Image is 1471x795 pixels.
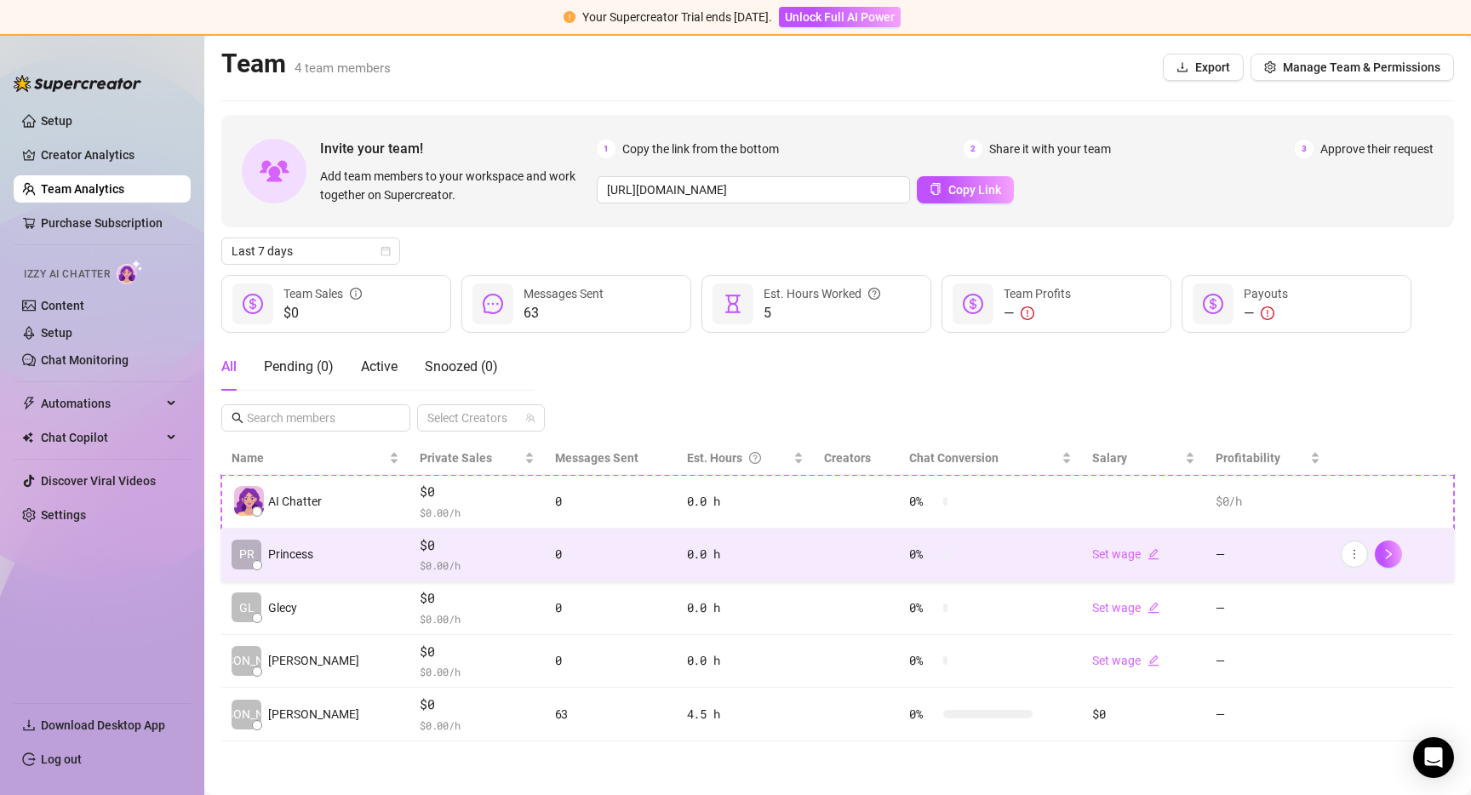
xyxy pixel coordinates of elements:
[239,598,255,617] span: GL
[564,11,575,23] span: exclamation-circle
[555,545,667,563] div: 0
[1216,492,1320,511] div: $0 /h
[1295,140,1314,158] span: 3
[555,492,667,511] div: 0
[779,10,901,24] a: Unlock Full AI Power
[239,545,255,563] span: PR
[41,718,165,732] span: Download Desktop App
[268,492,322,511] span: AI Chatter
[582,10,772,24] span: Your Supercreator Trial ends [DATE].
[221,442,409,475] th: Name
[268,598,297,617] span: Glecy
[948,183,1001,197] span: Copy Link
[24,266,110,283] span: Izzy AI Chatter
[1176,61,1188,73] span: download
[1244,287,1288,300] span: Payouts
[41,209,177,237] a: Purchase Subscription
[1163,54,1244,81] button: Export
[22,432,33,443] img: Chat Copilot
[930,183,942,195] span: copy
[1205,581,1331,635] td: —
[1021,306,1034,320] span: exclamation-circle
[1251,54,1454,81] button: Manage Team & Permissions
[420,642,535,662] span: $0
[1004,303,1071,323] div: —
[1148,548,1159,560] span: edit
[14,75,141,92] img: logo-BBDzfeDw.svg
[909,545,936,563] span: 0 %
[420,588,535,609] span: $0
[555,651,667,670] div: 0
[247,409,386,427] input: Search members
[22,397,36,410] span: thunderbolt
[221,48,391,80] h2: Team
[41,752,82,766] a: Log out
[1261,306,1274,320] span: exclamation-circle
[232,449,386,467] span: Name
[221,357,237,377] div: All
[41,353,129,367] a: Chat Monitoring
[243,294,263,314] span: dollar-circle
[1264,61,1276,73] span: setting
[201,705,292,724] span: [PERSON_NAME]
[41,424,162,451] span: Chat Copilot
[420,610,535,627] span: $ 0.00 /h
[22,718,36,732] span: download
[963,294,983,314] span: dollar-circle
[295,60,391,76] span: 4 team members
[555,451,638,465] span: Messages Sent
[41,114,72,128] a: Setup
[1205,635,1331,689] td: —
[320,167,590,204] span: Add team members to your workspace and work together on Supercreator.
[264,357,334,377] div: Pending ( 0 )
[420,482,535,502] span: $0
[232,238,390,264] span: Last 7 days
[420,717,535,734] span: $ 0.00 /h
[1382,548,1394,560] span: right
[917,176,1014,203] button: Copy Link
[1092,601,1159,615] a: Set wageedit
[1216,451,1280,465] span: Profitability
[909,651,936,670] span: 0 %
[41,390,162,417] span: Automations
[909,598,936,617] span: 0 %
[597,140,615,158] span: 1
[41,182,124,196] a: Team Analytics
[868,284,880,303] span: question-circle
[622,140,779,158] span: Copy the link from the bottom
[524,287,604,300] span: Messages Sent
[723,294,743,314] span: hourglass
[687,449,790,467] div: Est. Hours
[814,442,899,475] th: Creators
[483,294,503,314] span: message
[425,358,498,375] span: Snoozed ( 0 )
[1205,688,1331,741] td: —
[1203,294,1223,314] span: dollar-circle
[524,303,604,323] span: 63
[749,449,761,467] span: question-circle
[420,504,535,521] span: $ 0.00 /h
[117,260,143,284] img: AI Chatter
[41,299,84,312] a: Content
[420,695,535,715] span: $0
[361,358,398,375] span: Active
[687,545,804,563] div: 0.0 h
[350,284,362,303] span: info-circle
[1320,140,1434,158] span: Approve their request
[1348,548,1360,560] span: more
[1148,602,1159,614] span: edit
[232,412,243,424] span: search
[764,303,880,323] span: 5
[687,598,804,617] div: 0.0 h
[268,651,359,670] span: [PERSON_NAME]
[1092,451,1127,465] span: Salary
[1092,705,1195,724] div: $0
[1148,655,1159,666] span: edit
[1244,303,1288,323] div: —
[283,303,362,323] span: $0
[687,651,804,670] div: 0.0 h
[268,705,359,724] span: [PERSON_NAME]
[320,138,597,159] span: Invite your team!
[41,508,86,522] a: Settings
[41,326,72,340] a: Setup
